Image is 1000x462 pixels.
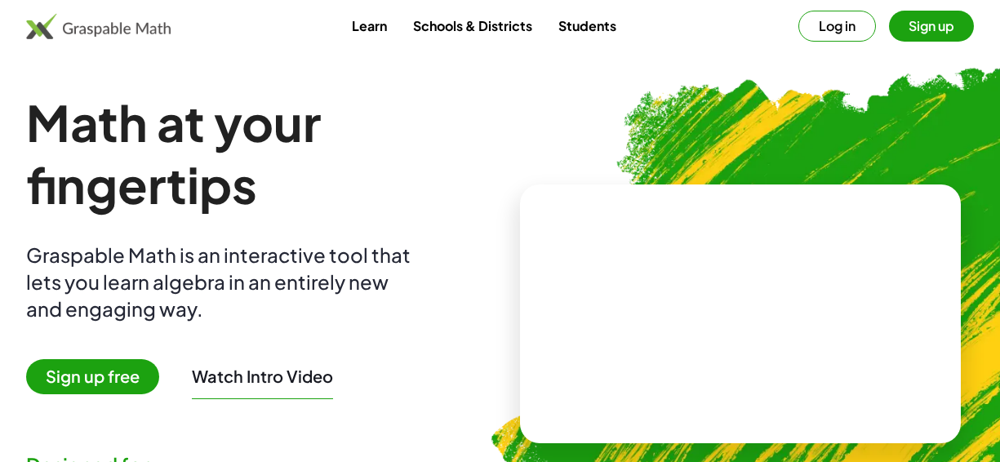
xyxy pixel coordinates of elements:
a: Learn [339,11,400,41]
button: Log in [798,11,876,42]
button: Sign up [889,11,974,42]
h1: Math at your fingertips [26,91,494,215]
a: Schools & Districts [400,11,545,41]
button: Watch Intro Video [192,366,333,387]
video: What is this? This is dynamic math notation. Dynamic math notation plays a central role in how Gr... [618,253,863,375]
span: Sign up free [26,359,159,394]
div: Graspable Math is an interactive tool that lets you learn algebra in an entirely new and engaging... [26,242,418,322]
a: Students [545,11,629,41]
